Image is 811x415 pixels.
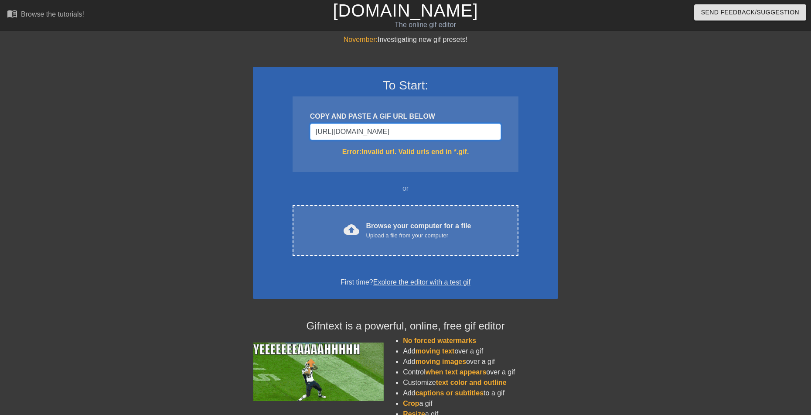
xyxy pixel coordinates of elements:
[310,123,501,140] input: Username
[366,221,471,240] div: Browse your computer for a file
[416,358,466,365] span: moving images
[253,320,558,333] h4: Gifntext is a powerful, online, free gif editor
[416,347,455,355] span: moving text
[403,337,476,344] span: No forced watermarks
[694,4,806,21] button: Send Feedback/Suggestion
[21,10,84,18] div: Browse the tutorials!
[403,346,558,357] li: Add over a gif
[7,8,17,19] span: menu_book
[701,7,799,18] span: Send Feedback/Suggestion
[310,147,501,157] div: Error: Invalid url. Valid urls end in *.gif.
[403,377,558,388] li: Customize
[366,231,471,240] div: Upload a file from your computer
[373,278,470,286] a: Explore the editor with a test gif
[436,379,507,386] span: text color and outline
[403,398,558,409] li: a gif
[344,222,359,237] span: cloud_upload
[253,343,384,401] img: football_small.gif
[310,111,501,122] div: COPY AND PASTE A GIF URL BELOW
[7,8,84,22] a: Browse the tutorials!
[416,389,484,397] span: captions or subtitles
[253,34,558,45] div: Investigating new gif presets!
[264,277,547,288] div: First time?
[403,357,558,367] li: Add over a gif
[264,78,547,93] h3: To Start:
[344,36,378,43] span: November:
[426,368,487,376] span: when text appears
[333,1,478,20] a: [DOMAIN_NAME]
[403,367,558,377] li: Control over a gif
[403,388,558,398] li: Add to a gif
[276,183,535,194] div: or
[275,20,576,30] div: The online gif editor
[403,400,419,407] span: Crop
